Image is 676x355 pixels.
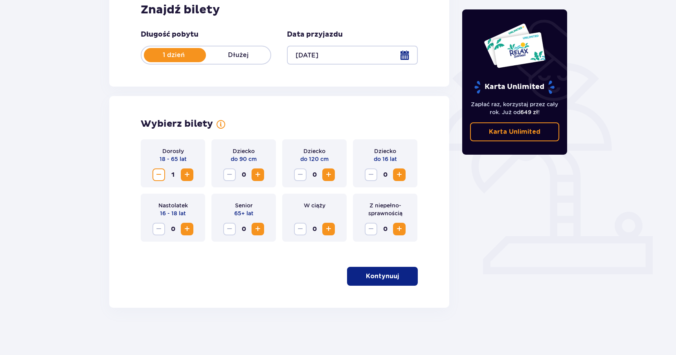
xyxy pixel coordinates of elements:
p: Data przyjazdu [287,30,343,39]
p: do 120 cm [300,155,329,163]
p: 18 - 65 lat [160,155,187,163]
p: Dziecko [233,147,255,155]
p: Senior [235,202,253,209]
button: Zmniejsz [152,168,165,181]
a: Karta Unlimited [470,122,560,141]
p: Długość pobytu [141,30,198,39]
button: Zmniejsz [365,168,377,181]
p: 65+ lat [234,209,253,217]
span: 1 [167,168,179,181]
p: Dłużej [206,51,270,59]
button: Zwiększ [393,168,406,181]
button: Zwiększ [181,223,193,235]
span: 0 [237,223,250,235]
p: Karta Unlimited [474,80,555,94]
button: Zwiększ [322,168,335,181]
button: Zwiększ [393,223,406,235]
p: Dorosły [162,147,184,155]
span: 0 [308,223,321,235]
button: Zmniejsz [294,168,307,181]
button: Zmniejsz [152,223,165,235]
p: 16 - 18 lat [160,209,186,217]
span: 0 [308,168,321,181]
p: 1 dzień [141,51,206,59]
span: 0 [237,168,250,181]
p: do 90 cm [231,155,257,163]
button: Zwiększ [322,223,335,235]
p: Dziecko [374,147,396,155]
p: Kontynuuj [366,272,399,281]
h2: Wybierz bilety [141,118,213,130]
button: Zmniejsz [365,223,377,235]
button: Zmniejsz [223,168,236,181]
p: Nastolatek [158,202,188,209]
button: Zwiększ [181,168,193,181]
button: Zmniejsz [223,223,236,235]
p: Z niepełno­sprawnością [359,202,411,217]
button: Zwiększ [252,223,264,235]
p: Dziecko [303,147,325,155]
p: W ciąży [304,202,325,209]
img: Dwie karty całoroczne do Suntago z napisem 'UNLIMITED RELAX', na białym tle z tropikalnymi liśćmi... [483,23,546,68]
h2: Znajdź bilety [141,2,418,17]
button: Zwiększ [252,168,264,181]
span: 0 [167,223,179,235]
span: 0 [379,223,391,235]
span: 0 [379,168,391,181]
p: Zapłać raz, korzystaj przez cały rok. Już od ! [470,100,560,116]
span: 649 zł [520,109,538,115]
p: do 16 lat [374,155,397,163]
p: Karta Unlimited [489,128,540,136]
button: Zmniejsz [294,223,307,235]
button: Kontynuuj [347,267,418,286]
